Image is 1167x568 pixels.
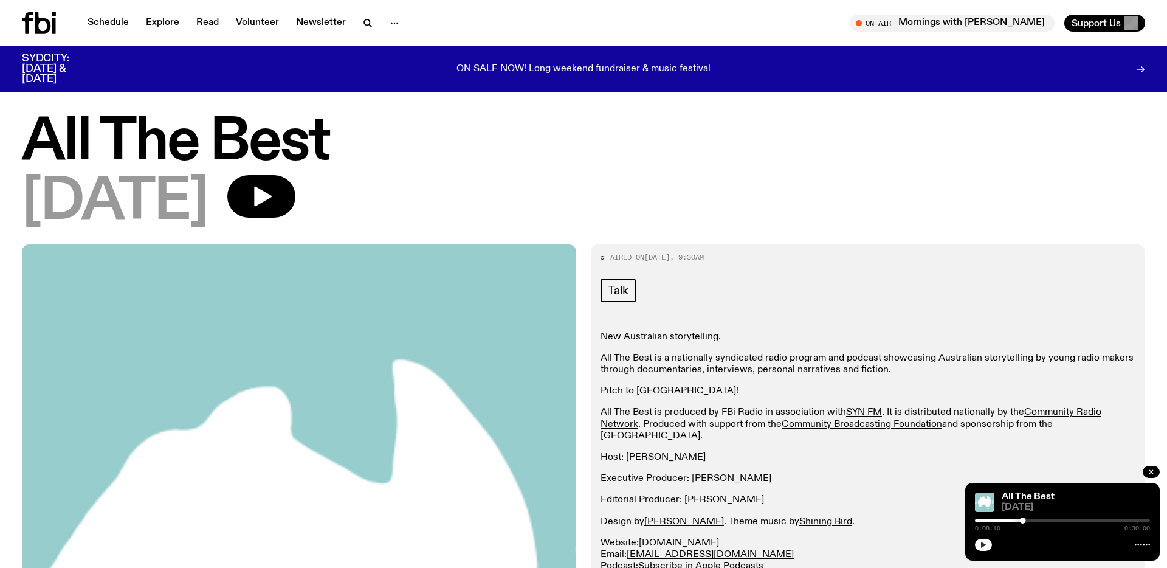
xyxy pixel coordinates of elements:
[670,252,704,262] span: , 9:30am
[644,517,724,527] a: [PERSON_NAME]
[846,407,882,417] a: SYN FM
[80,15,136,32] a: Schedule
[22,116,1145,170] h1: All The Best
[601,473,1135,485] p: Executive Producer: [PERSON_NAME]
[22,175,208,230] span: [DATE]
[850,15,1055,32] button: On AirMornings with [PERSON_NAME]
[975,525,1000,532] span: 0:08:10
[229,15,286,32] a: Volunteer
[1064,15,1145,32] button: Support Us
[1124,525,1150,532] span: 0:30:00
[799,517,852,527] a: Shining Bird
[601,407,1135,442] p: All The Best is produced by FBi Radio in association with . It is distributed nationally by the ....
[610,252,644,262] span: Aired on
[139,15,187,32] a: Explore
[782,420,942,429] a: Community Broadcasting Foundation
[601,353,1135,376] p: All The Best is a nationally syndicated radio program and podcast showcasing Australian storytell...
[1072,18,1121,29] span: Support Us
[601,452,1135,463] p: Host: [PERSON_NAME]
[601,516,1135,528] p: Design by . Theme music by .
[608,284,628,297] span: Talk
[601,386,738,396] a: Pitch to [GEOGRAPHIC_DATA]!
[601,279,636,302] a: Talk
[456,64,711,75] p: ON SALE NOW! Long weekend fundraiser & music festival
[189,15,226,32] a: Read
[1002,492,1055,502] a: All The Best
[1002,503,1150,512] span: [DATE]
[601,331,1135,343] p: New Australian storytelling.
[627,550,794,559] a: [EMAIL_ADDRESS][DOMAIN_NAME]
[639,538,719,548] a: [DOMAIN_NAME]
[601,494,1135,506] p: Editorial Producer: [PERSON_NAME]
[644,252,670,262] span: [DATE]
[601,407,1101,429] a: Community Radio Network
[289,15,353,32] a: Newsletter
[22,54,100,85] h3: SYDCITY: [DATE] & [DATE]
